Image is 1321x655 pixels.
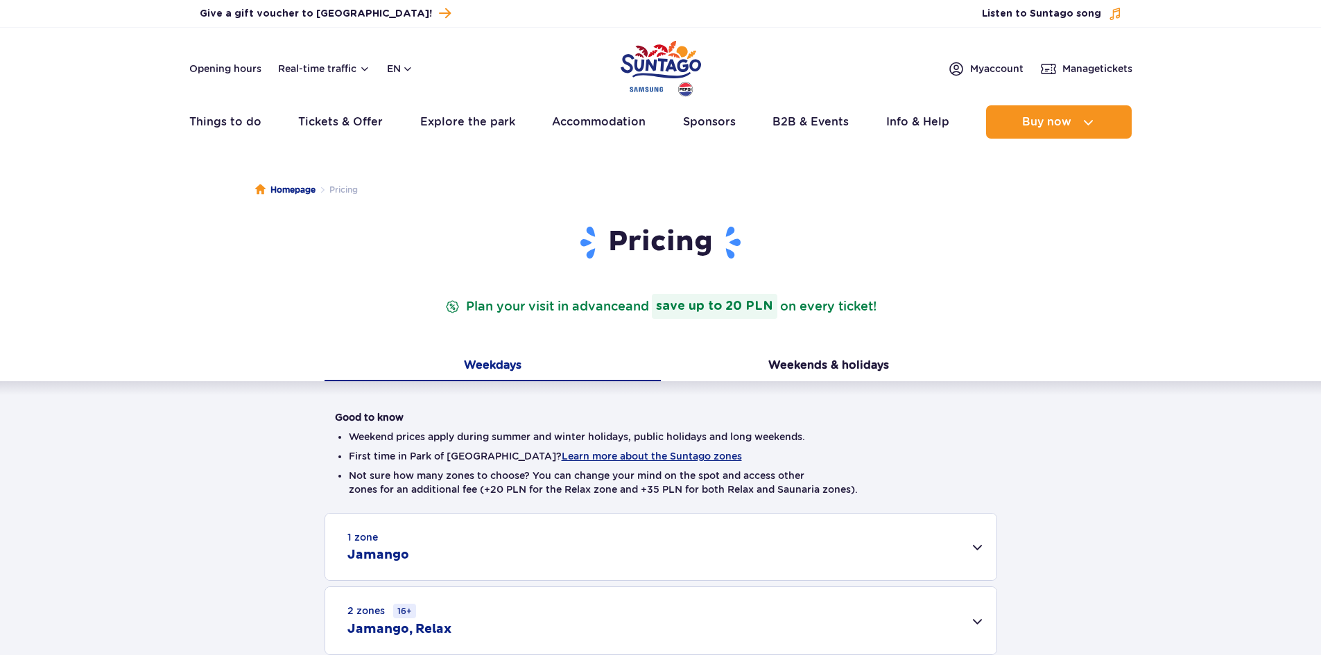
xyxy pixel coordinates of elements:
h2: Jamango, Relax [347,621,451,638]
a: Sponsors [683,105,736,139]
button: Weekdays [325,352,661,381]
span: Manage tickets [1062,62,1132,76]
span: Listen to Suntago song [982,7,1101,21]
li: Not sure how many zones to choose? You can change your mind on the spot and access other zones fo... [349,469,973,496]
a: Homepage [255,183,316,197]
small: 2 zones [347,604,416,618]
a: Opening hours [189,62,261,76]
li: First time in Park of [GEOGRAPHIC_DATA]? [349,449,973,463]
span: My account [970,62,1024,76]
a: Park of Poland [621,35,701,98]
a: Things to do [189,105,261,139]
a: Explore the park [420,105,515,139]
small: 16+ [393,604,416,618]
a: Give a gift voucher to [GEOGRAPHIC_DATA]! [200,4,451,23]
button: Buy now [986,105,1132,139]
p: Plan your visit in advance on every ticket! [442,294,879,319]
a: Accommodation [552,105,646,139]
button: Real-time traffic [278,63,370,74]
strong: Good to know [335,412,404,423]
h1: Pricing [335,225,987,261]
button: Learn more about the Suntago zones [562,451,742,462]
a: Managetickets [1040,60,1132,77]
li: Weekend prices apply during summer and winter holidays, public holidays and long weekends. [349,430,973,444]
a: B2B & Events [772,105,849,139]
strong: save up to 20 PLN [652,294,777,319]
a: Tickets & Offer [298,105,383,139]
button: en [387,62,413,76]
li: Pricing [316,183,358,197]
a: Myaccount [948,60,1024,77]
button: Weekends & holidays [661,352,997,381]
a: Info & Help [886,105,949,139]
button: Listen to Suntago song [982,7,1122,21]
span: Give a gift voucher to [GEOGRAPHIC_DATA]! [200,7,432,21]
span: Buy now [1022,116,1071,128]
small: 1 zone [347,530,378,544]
h2: Jamango [347,547,409,564]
